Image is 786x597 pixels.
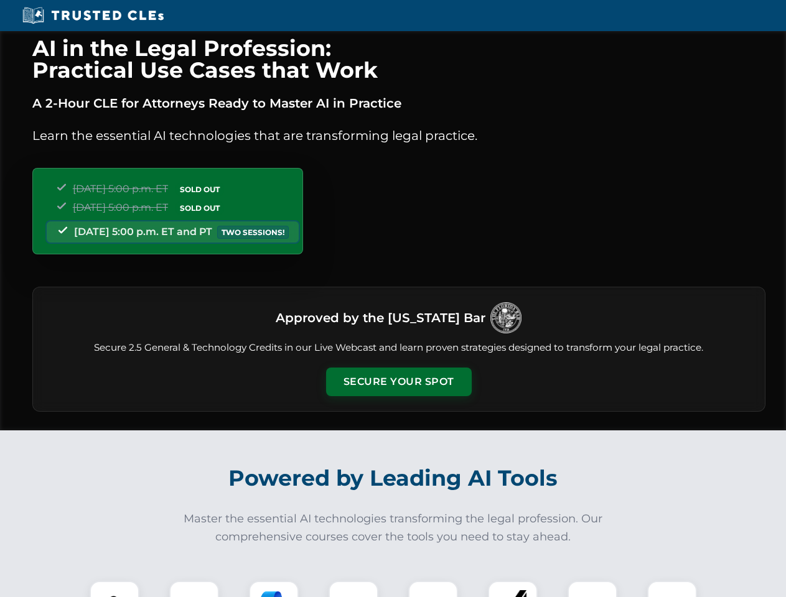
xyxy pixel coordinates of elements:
span: [DATE] 5:00 p.m. ET [73,201,168,213]
p: A 2-Hour CLE for Attorneys Ready to Master AI in Practice [32,93,765,113]
button: Secure Your Spot [326,368,472,396]
h2: Powered by Leading AI Tools [49,456,738,500]
p: Master the essential AI technologies transforming the legal profession. Our comprehensive courses... [175,510,611,546]
p: Secure 2.5 General & Technology Credits in our Live Webcast and learn proven strategies designed ... [48,341,750,355]
h1: AI in the Legal Profession: Practical Use Cases that Work [32,37,765,81]
img: Trusted CLEs [19,6,167,25]
p: Learn the essential AI technologies that are transforming legal practice. [32,126,765,146]
span: SOLD OUT [175,183,224,196]
h3: Approved by the [US_STATE] Bar [276,307,485,329]
img: Logo [490,302,522,333]
span: [DATE] 5:00 p.m. ET [73,183,168,195]
span: SOLD OUT [175,201,224,215]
